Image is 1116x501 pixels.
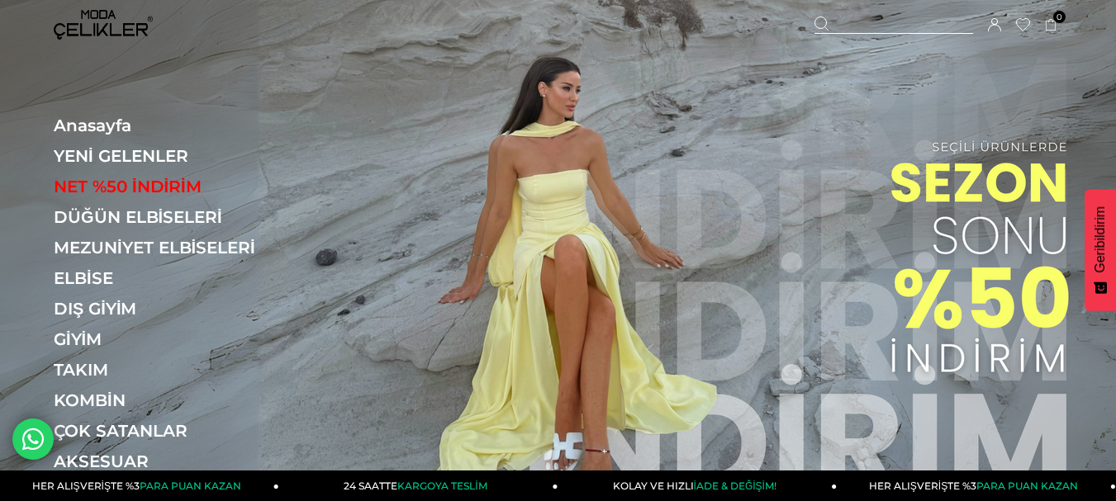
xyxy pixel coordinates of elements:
span: Geribildirim [1093,206,1108,273]
a: Anasayfa [54,116,281,135]
a: GİYİM [54,329,281,349]
a: DIŞ GİYİM [54,299,281,319]
a: MEZUNİYET ELBİSELERİ [54,238,281,258]
img: logo [54,10,153,40]
span: İADE & DEĞİŞİM! [694,480,776,492]
a: 24 SAATTEKARGOYA TESLİM [279,470,558,501]
a: DÜĞÜN ELBİSELERİ [54,207,281,227]
a: NET %50 İNDİRİM [54,177,281,196]
button: Geribildirim - Show survey [1085,190,1116,311]
a: ÇOK SATANLAR [54,421,281,441]
span: PARA PUAN KAZAN [140,480,241,492]
a: HER ALIŞVERİŞTE %3PARA PUAN KAZAN [837,470,1116,501]
a: KOLAY VE HIZLIİADE & DEĞİŞİM! [558,470,838,501]
a: 0 [1045,19,1057,31]
span: KARGOYA TESLİM [397,480,487,492]
a: ELBİSE [54,268,281,288]
a: YENİ GELENLER [54,146,281,166]
a: KOMBİN [54,390,281,410]
span: 0 [1053,11,1066,23]
a: TAKIM [54,360,281,380]
a: AKSESUAR [54,451,281,471]
span: PARA PUAN KAZAN [976,480,1078,492]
